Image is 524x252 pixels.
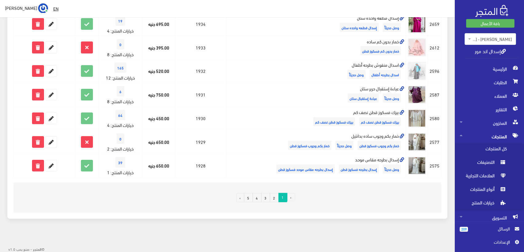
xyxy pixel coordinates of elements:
a: العلامات التجارية [455,170,524,184]
img: asdal-ktaah-oahdh-stan.jpg [408,15,426,33]
span: esdalandmore - مصر - اسدال اند مور [465,33,516,45]
span: خيارات المنتج: 2 [107,144,134,153]
img: khmar-bdon-km-sadh.jpg [408,38,426,57]
a: 5 [244,193,253,202]
a: 4 [253,193,262,202]
td: 695.00 جنيه [142,12,175,36]
td: 1933 [175,36,226,59]
span: خيارات المنتج: 4 [107,120,134,129]
span: 1 [278,193,287,201]
a: التقارير [455,103,524,116]
span: خيارات المنتج: 12 [106,73,135,82]
li: « السابق [287,193,295,202]
img: asdal-btrhh-mkas-mohd.jpg [408,156,426,175]
a: EN [51,3,61,14]
a: 2 [270,193,279,202]
a: أنواع المنتجات [455,184,524,197]
span: 64 [115,110,125,120]
strong: المتجر [33,246,42,252]
a: المخزون [455,116,524,130]
span: العلامات التجارية [460,170,506,184]
span: 0 [117,133,124,144]
td: 395.00 جنيه [142,36,175,59]
img: . [475,5,508,17]
td: 1934 [175,12,226,36]
td: 2580 [428,107,441,130]
td: 2575 [428,154,441,177]
a: كل المنتجات [455,143,524,157]
span: التسويق [460,211,519,224]
td: خمار بدون كم ساده [226,36,406,59]
span: 19 [115,15,125,26]
span: بيزك فسكوز قطن نصف كم [359,117,401,126]
td: إسدال قطعه واحده ستان [226,12,406,36]
td: 1930 [175,107,226,130]
span: وصل حديثاً [383,23,401,32]
span: 39 [115,157,125,167]
span: وصل حديثاً [383,93,401,103]
span: وصل حديثاً [347,70,366,79]
a: الرئيسية [455,62,524,76]
td: 450.00 جنيه [142,107,175,130]
span: المخزون [460,116,519,130]
td: بيزك فسكوز قطن نصف كم [226,107,406,130]
span: الطلبات [460,76,519,89]
span: خيارات المنتج: 8 [107,97,134,105]
a: المنتجات [455,130,524,143]
a: التالي » [236,193,244,202]
span: [PERSON_NAME] [5,4,37,12]
img: khmar-bkm-ogob-sadh-bdantyl.jpg [408,133,426,151]
a: خيارات المنتج [455,197,524,211]
a: اﻹعدادات [460,238,519,248]
img: ... [38,3,48,13]
span: الرئيسية [460,62,519,76]
td: 520.00 جنيه [142,59,175,83]
span: خيارات المنتج: 8 [107,50,134,58]
a: ... [PERSON_NAME] [5,3,48,13]
a: التصنيفات [455,157,524,170]
span: خمار بكم وجوب فسكوز قطن [358,141,401,150]
span: أنواع المنتجات [460,184,506,197]
a: الطلبات [455,76,524,89]
span: خيارات المنتج: 4 [107,26,134,35]
span: إسدال قطعه واحده ستان [340,23,379,32]
span: التقارير [460,103,519,116]
span: بيزك فسكوز قطن نصف كم [313,117,355,126]
span: التصنيفات [460,157,506,170]
td: 2659 [428,12,441,36]
td: 2577 [428,130,441,154]
td: 650.00 جنيه [142,130,175,154]
span: المنتجات [460,130,519,143]
u: EN [53,5,58,12]
span: 165 [114,62,126,73]
td: 2587 [428,83,441,107]
span: الرسائل [473,225,510,232]
td: خمار بكم وجوب ساده بدانتيل [226,130,406,154]
span: إسدال بطرحه فسكوز قطن [339,164,379,174]
img: asdal-mnkosh-btrhh-atfal.jpg [408,62,426,80]
td: 2612 [428,36,441,59]
a: 209 الرسائل [460,225,519,238]
span: عباءة إستقبال ستان [348,93,379,103]
span: 6 [117,86,124,96]
span: إسدال بطرحه مقاس موحد فسكوز قطن [276,164,335,174]
td: 1932 [175,59,226,83]
td: 650.00 جنيه [142,154,175,177]
td: 1931 [175,83,226,107]
span: خمار بكم وجوب فسكوز قطن [288,141,331,150]
a: 3 [261,193,270,202]
td: 2596 [428,59,441,83]
td: 1928 [175,154,226,177]
span: اسدال بطرحه أطفال [370,70,401,79]
span: خيارات المنتج: 1 [107,168,134,176]
td: اسدال منقوش بطرحه أطفال [226,59,406,83]
span: كل المنتجات [460,143,506,157]
a: باقة الأعمال [466,19,514,28]
span: خيارات المنتج [460,197,506,211]
td: 750.00 جنيه [142,83,175,107]
td: إسدال بطرحه مقاس موحد [226,154,406,177]
span: وصل حديثاً [335,141,354,150]
td: عباءة إستقبال حرير ستان [226,83,406,107]
a: إسدال اند مور [475,46,506,55]
span: 209 [460,227,468,232]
